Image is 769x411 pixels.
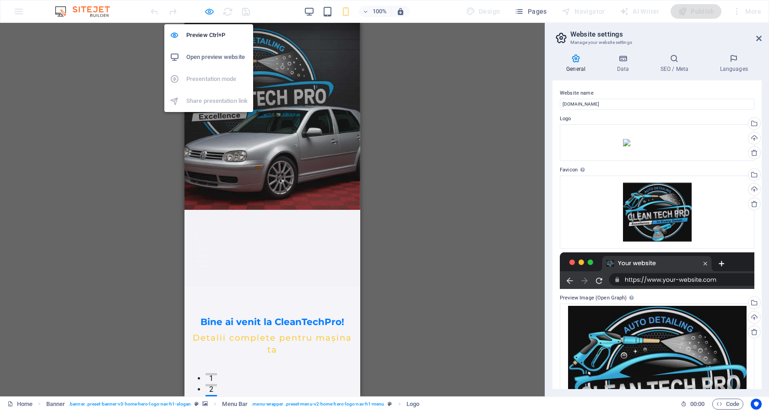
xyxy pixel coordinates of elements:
[570,30,762,38] h2: Website settings
[21,372,32,374] button: 3
[603,54,646,73] h4: Data
[560,176,754,249] div: e960d66a-2b7a-4547-9f7e-efcd6a7370b1-M-98nBLB6aXa0thbb4R9Eg-h5vnNja51YeaVCbk5WMlaQ.png
[514,7,547,16] span: Pages
[373,6,387,17] h6: 100%
[681,399,705,410] h6: Session time
[195,401,199,406] i: This element is a customizable preset
[462,4,504,19] div: Design (Ctrl+Alt+Y)
[396,7,405,16] i: On resize automatically adjust zoom level to fit chosen device.
[202,401,208,406] i: This element contains a background
[690,399,704,410] span: 00 00
[552,54,603,73] h4: General
[560,293,754,304] label: Preview Image (Open Graph)
[560,165,754,176] label: Favicon
[511,4,550,19] button: Pages
[560,88,754,99] label: Website name
[7,399,32,410] a: Click to cancel selection. Double-click to open Pages
[751,399,762,410] button: Usercentrics
[560,113,754,124] label: Logo
[69,399,191,410] span: . banner .preset-banner-v3-home-hero-logo-nav-h1-slogan
[46,399,420,410] nav: breadcrumb
[16,294,160,304] span: Bine ai venit la CleanTechPro!
[712,399,743,410] button: Code
[46,399,65,410] span: Click to select. Double-click to edit
[706,54,762,73] h4: Languages
[697,400,698,407] span: :
[570,38,743,47] h3: Manage your website settings
[251,399,384,410] span: . menu-wrapper .preset-menu-v2-home-hero-logo-nav-h1-menu
[8,310,168,331] span: Detalii complete pentru mașina ta
[716,399,739,410] span: Code
[53,6,121,17] img: Editor Logo
[560,99,754,110] input: Name...
[406,399,419,410] span: Click to select. Double-click to edit
[560,124,754,161] div: CleanTechPro_Logo_Auto-LK-LHFPrnVrUEUJTpY8y7w.png
[359,6,391,17] button: 100%
[222,399,248,410] span: Click to select. Double-click to edit
[21,361,32,363] button: 2
[388,401,392,406] i: This element is a customizable preset
[21,350,32,352] button: 1
[186,30,248,41] h6: Preview Ctrl+P
[186,52,248,63] h6: Open preview website
[646,54,706,73] h4: SEO / Meta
